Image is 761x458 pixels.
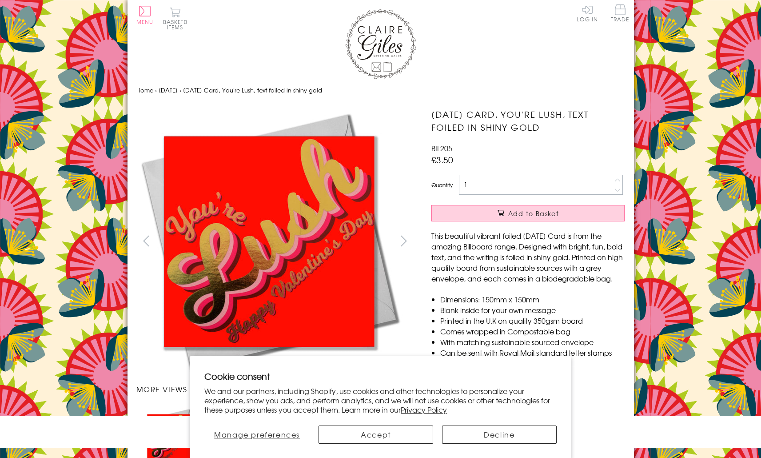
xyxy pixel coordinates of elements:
button: Add to Basket [431,205,625,221]
a: Trade [611,4,630,24]
a: [DATE] [159,86,178,94]
span: Menu [136,18,154,26]
h1: [DATE] Card, You're Lush, text foiled in shiny gold [431,108,625,134]
button: Manage preferences [204,426,310,444]
li: Blank inside for your own message [440,305,625,315]
span: 0 items [167,18,187,31]
button: Menu [136,6,154,24]
span: Manage preferences [214,429,300,440]
li: Comes wrapped in Compostable bag [440,326,625,337]
p: We and our partners, including Shopify, use cookies and other technologies to personalize your ex... [204,386,557,414]
a: Log In [577,4,598,22]
span: › [155,86,157,94]
span: Trade [611,4,630,22]
li: With matching sustainable sourced envelope [440,337,625,347]
li: Can be sent with Royal Mail standard letter stamps [440,347,625,358]
img: Valentine's Day Card, You're Lush, text foiled in shiny gold [136,108,402,375]
button: Basket0 items [163,7,187,30]
span: [DATE] Card, You're Lush, text foiled in shiny gold [183,86,322,94]
button: Accept [319,426,433,444]
p: This beautiful vibrant foiled [DATE] Card is from the amazing Billboard range. Designed with brig... [431,230,625,284]
span: BIL205 [431,143,452,153]
li: Dimensions: 150mm x 150mm [440,294,625,305]
nav: breadcrumbs [136,81,625,100]
span: £3.50 [431,153,453,166]
button: prev [136,231,156,251]
button: Decline [442,426,557,444]
label: Quantity [431,181,453,189]
span: Add to Basket [508,209,559,218]
a: Home [136,86,153,94]
img: Valentine's Day Card, You're Lush, text foiled in shiny gold [414,108,680,375]
h2: Cookie consent [204,370,557,382]
span: › [179,86,181,94]
h3: More views [136,384,414,394]
img: Claire Giles Greetings Cards [345,9,416,79]
li: Printed in the U.K on quality 350gsm board [440,315,625,326]
button: next [394,231,414,251]
a: Privacy Policy [401,404,447,415]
